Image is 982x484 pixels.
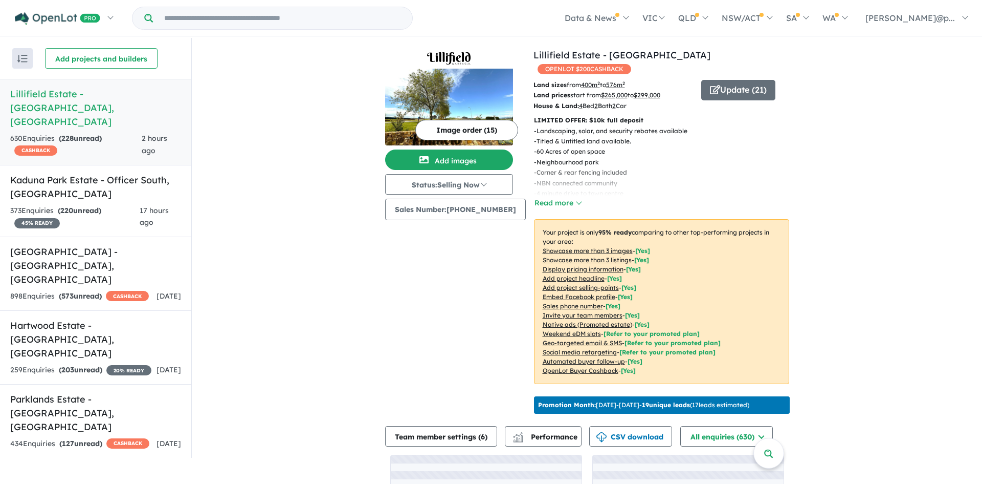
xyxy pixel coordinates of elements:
span: 220 [60,206,73,215]
b: House & Land: [533,102,579,110]
span: [ Yes ] [618,293,633,301]
button: Sales Number:[PHONE_NUMBER] [385,199,526,220]
div: 259 Enquir ies [10,364,151,376]
p: - Titled & Untitled land available. [534,136,797,146]
span: [PERSON_NAME]@p... [865,13,955,23]
span: CASHBACK [106,438,149,449]
u: 400 m [581,81,600,89]
span: 6 [481,432,485,441]
u: Invite your team members [543,311,622,319]
span: CASHBACK [14,145,57,156]
span: [ Yes ] [634,256,649,264]
u: Showcase more than 3 images [543,247,633,255]
a: Lillifield Estate - Warragul LogoLillifield Estate - Warragul [385,48,513,145]
div: 630 Enquir ies [10,133,142,157]
a: Lillifield Estate - [GEOGRAPHIC_DATA] [533,49,710,61]
span: [ Yes ] [607,275,622,282]
p: Your project is only comparing to other top-performing projects in your area: - - - - - - - - - -... [534,219,789,384]
u: 2 [594,102,598,110]
button: Add projects and builders [45,48,158,69]
p: [DATE] - [DATE] - ( 17 leads estimated) [538,401,749,410]
p: - 4 minute drive to town centre [534,188,797,199]
button: Image order (15) [415,120,518,140]
u: Automated buyer follow-up [543,357,625,365]
span: Performance [515,432,577,441]
p: - NBN connected community [534,178,797,188]
span: to [600,81,625,89]
span: [DATE] [157,439,181,448]
span: [ Yes ] [626,265,641,273]
span: [Refer to your promoted plan] [624,339,721,347]
strong: ( unread) [59,365,102,374]
h5: Kaduna Park Estate - Officer South , [GEOGRAPHIC_DATA] [10,173,181,201]
strong: ( unread) [59,134,102,143]
div: 373 Enquir ies [10,205,140,229]
u: Social media retargeting [543,348,617,356]
span: [Refer to your promoted plan] [604,330,700,338]
button: Performance [505,426,582,447]
button: CSV download [589,426,672,447]
u: Add project headline [543,275,605,282]
u: Geo-targeted email & SMS [543,339,622,347]
div: 434 Enquir ies [10,438,149,450]
h5: Hartwood Estate - [GEOGRAPHIC_DATA] , [GEOGRAPHIC_DATA] [10,319,181,360]
img: Openlot PRO Logo White [15,12,100,25]
p: - Corner & rear fencing included [534,167,797,178]
img: Lillifield Estate - Warragul [385,69,513,145]
u: 4 [579,102,583,110]
b: 95 % ready [598,228,632,236]
button: Add images [385,150,513,170]
u: 2 [612,102,616,110]
span: [ Yes ] [606,302,620,310]
span: 2 hours ago [142,134,167,155]
u: Display pricing information [543,265,623,273]
p: start from [533,90,694,100]
span: 573 [61,291,74,301]
span: [ Yes ] [621,284,636,291]
span: 45 % READY [14,218,60,228]
p: - Landscaping, solar, and security rebates available [534,126,797,136]
span: 20 % READY [106,365,151,375]
u: Showcase more than 3 listings [543,256,632,264]
u: Weekend eDM slots [543,330,601,338]
sup: 2 [622,80,625,86]
span: [Yes] [621,367,636,374]
span: [Yes] [628,357,642,365]
button: Status:Selling Now [385,174,513,195]
u: Native ads (Promoted estate) [543,321,632,328]
u: OpenLot Buyer Cashback [543,367,618,374]
h5: Lillifield Estate - [GEOGRAPHIC_DATA] , [GEOGRAPHIC_DATA] [10,87,181,129]
span: [ Yes ] [635,247,650,255]
span: to [628,91,660,99]
span: 228 [61,134,74,143]
span: 127 [62,439,74,448]
p: - Neighbourhood park [534,157,797,167]
span: 203 [61,365,74,374]
strong: ( unread) [58,206,101,215]
b: Land prices [533,91,570,99]
input: Try estate name, suburb, builder or developer [155,7,410,29]
button: Read more [534,197,582,209]
img: bar-chart.svg [513,435,523,442]
span: [Refer to your promoted plan] [619,348,716,356]
u: $ 299,000 [634,91,660,99]
img: Lillifield Estate - Warragul Logo [389,52,509,65]
span: [DATE] [157,291,181,301]
h5: [GEOGRAPHIC_DATA] - [GEOGRAPHIC_DATA] , [GEOGRAPHIC_DATA] [10,245,181,286]
img: sort.svg [17,55,28,62]
img: line-chart.svg [513,432,522,438]
span: [ Yes ] [625,311,640,319]
u: $ 265,000 [601,91,628,99]
h5: Parklands Estate - [GEOGRAPHIC_DATA] , [GEOGRAPHIC_DATA] [10,392,181,434]
button: Update (21) [701,80,775,100]
strong: ( unread) [59,291,102,301]
p: Bed Bath Car [533,101,694,111]
b: 19 unique leads [642,401,690,409]
u: Add project selling-points [543,284,619,291]
button: All enquiries (630) [680,426,773,447]
u: 576 m [606,81,625,89]
strong: ( unread) [59,439,102,448]
span: [Yes] [635,321,650,328]
span: CASHBACK [106,291,149,301]
b: Land sizes [533,81,567,89]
